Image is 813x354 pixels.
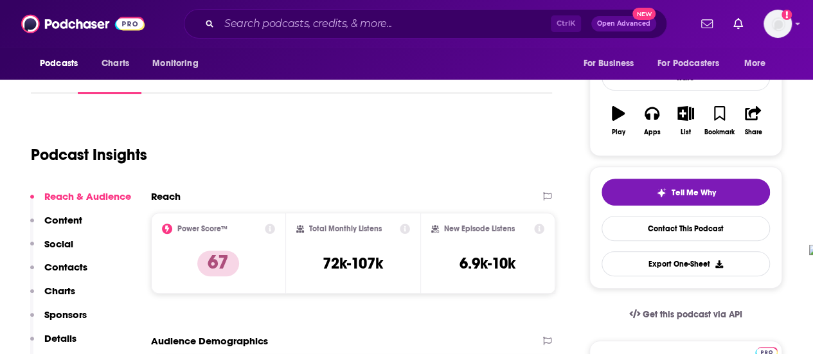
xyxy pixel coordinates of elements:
[644,128,661,136] div: Apps
[40,55,78,73] span: Podcasts
[632,8,656,20] span: New
[649,51,738,76] button: open menu
[151,335,268,347] h2: Audience Demographics
[30,190,131,214] button: Reach & Audience
[21,12,145,36] img: Podchaser - Follow, Share and Rate Podcasts
[744,128,762,136] div: Share
[152,55,198,73] span: Monitoring
[44,308,87,321] p: Sponsors
[782,10,792,20] svg: Add a profile image
[669,98,702,144] button: List
[619,299,753,330] a: Get this podcast via API
[764,10,792,38] span: Logged in as amandawoods
[460,254,515,273] h3: 6.9k-10k
[744,55,766,73] span: More
[635,98,668,144] button: Apps
[551,15,581,32] span: Ctrl K
[737,98,770,144] button: Share
[30,285,75,308] button: Charts
[323,254,383,273] h3: 72k-107k
[31,51,94,76] button: open menu
[602,98,635,144] button: Play
[30,214,82,238] button: Content
[151,190,181,202] h2: Reach
[597,21,650,27] span: Open Advanced
[177,224,228,233] h2: Power Score™
[44,261,87,273] p: Contacts
[574,51,650,76] button: open menu
[44,190,131,202] p: Reach & Audience
[702,98,736,144] button: Bookmark
[591,16,656,31] button: Open AdvancedNew
[696,13,718,35] a: Show notifications dropdown
[219,13,551,34] input: Search podcasts, credits, & more...
[30,261,87,285] button: Contacts
[704,128,735,136] div: Bookmark
[681,128,691,136] div: List
[44,214,82,226] p: Content
[31,145,147,164] h1: Podcast Insights
[309,224,382,233] h2: Total Monthly Listens
[643,309,742,320] span: Get this podcast via API
[612,128,625,136] div: Play
[102,55,129,73] span: Charts
[444,224,515,233] h2: New Episode Listens
[602,179,770,206] button: tell me why sparkleTell Me Why
[656,188,666,198] img: tell me why sparkle
[143,51,215,76] button: open menu
[657,55,719,73] span: For Podcasters
[728,13,748,35] a: Show notifications dropdown
[735,51,782,76] button: open menu
[184,9,667,39] div: Search podcasts, credits, & more...
[30,238,73,261] button: Social
[93,51,137,76] a: Charts
[44,285,75,297] p: Charts
[44,332,76,344] p: Details
[583,55,634,73] span: For Business
[197,251,239,276] p: 67
[672,188,716,198] span: Tell Me Why
[44,238,73,250] p: Social
[764,10,792,38] img: User Profile
[602,216,770,241] a: Contact This Podcast
[602,251,770,276] button: Export One-Sheet
[764,10,792,38] button: Show profile menu
[30,308,87,332] button: Sponsors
